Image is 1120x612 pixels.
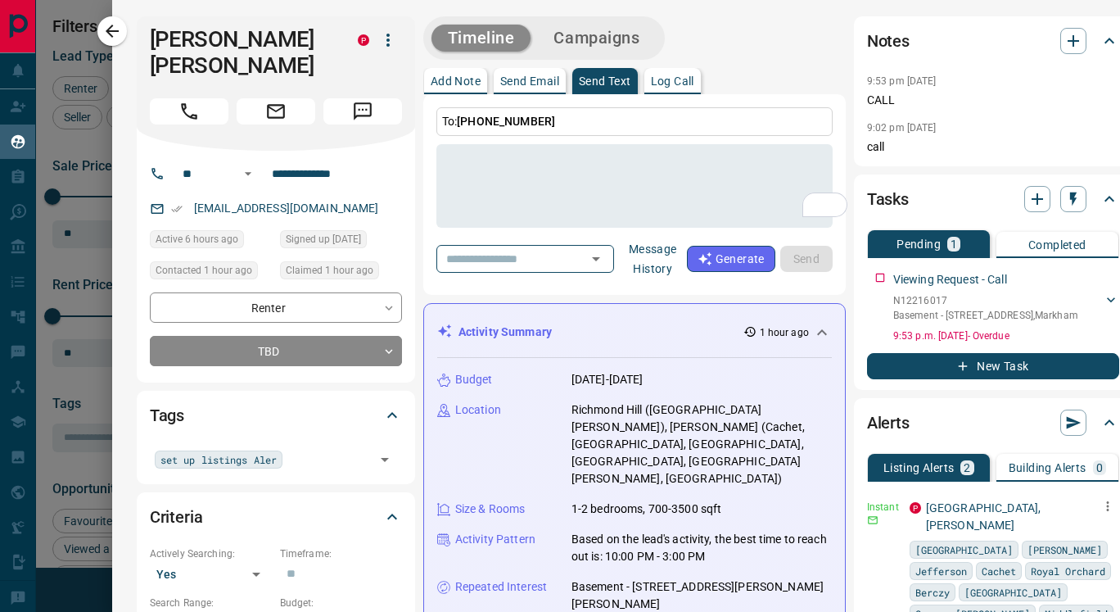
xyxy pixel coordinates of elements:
[915,542,1013,558] span: [GEOGRAPHIC_DATA]
[194,202,379,215] a: [EMAIL_ADDRESS][DOMAIN_NAME]
[150,504,203,530] h2: Criteria
[893,290,1119,326] div: N12216017Basement - [STREET_ADDRESS],Markham
[896,238,941,250] p: Pending
[150,26,333,79] h1: [PERSON_NAME] [PERSON_NAME]
[455,501,526,518] p: Size & Rooms
[571,531,832,565] p: Based on the lead's activity, the best time to reach out is: 10:00 PM - 3:00 PM
[373,448,396,471] button: Open
[150,596,272,610] p: Search Range:
[893,308,1078,323] p: Basement - [STREET_ADDRESS] , Markham
[893,271,1007,288] p: Viewing Request - Call
[150,561,272,587] div: Yes
[867,500,900,515] p: Instant
[150,261,272,284] div: Tue Aug 12 2025
[867,122,937,134] p: 9:02 pm [DATE]
[867,28,910,54] h2: Notes
[436,107,833,136] p: To:
[571,401,832,487] p: Richmond Hill ([GEOGRAPHIC_DATA][PERSON_NAME]), [PERSON_NAME] (Cachet, [GEOGRAPHIC_DATA], [GEOGRA...
[1027,542,1102,558] span: [PERSON_NAME]
[500,75,559,87] p: Send Email
[455,531,535,548] p: Activity Pattern
[915,584,950,601] span: Berczy
[458,324,552,341] p: Activity Summary
[237,98,315,125] span: Email
[437,317,832,347] div: Activity Summary1 hour ago
[448,152,821,221] textarea: To enrich screen reader interactions, please activate Accessibility in Grammarly extension settings
[150,230,272,253] div: Tue Aug 12 2025
[867,353,1119,379] button: New Task
[171,203,183,215] svg: Email Verified
[1096,462,1103,474] p: 0
[455,371,493,388] p: Budget
[964,462,970,474] p: 2
[867,515,878,526] svg: Email
[867,75,937,87] p: 9:53 pm [DATE]
[893,293,1078,308] p: N12216017
[457,115,555,128] span: [PHONE_NUMBER]
[280,596,402,610] p: Budget:
[619,236,687,282] button: Message History
[926,501,1041,532] a: [GEOGRAPHIC_DATA], [PERSON_NAME]
[156,231,238,247] span: Active 6 hours ago
[286,231,361,247] span: Signed up [DATE]
[1009,462,1086,474] p: Building Alerts
[150,497,402,537] div: Criteria
[286,262,373,279] span: Claimed 1 hour ago
[280,546,402,561] p: Timeframe:
[455,578,547,596] p: Repeated Interest
[160,451,277,468] span: set up listings Aler
[431,75,481,87] p: Add Note
[867,21,1119,61] div: Notes
[687,246,775,272] button: Generate
[1028,239,1086,251] p: Completed
[150,292,402,323] div: Renter
[156,262,252,279] span: Contacted 1 hour ago
[238,164,258,184] button: Open
[150,546,272,561] p: Actively Searching:
[867,410,910,436] h2: Alerts
[910,502,921,514] div: property.ca
[867,403,1119,442] div: Alerts
[867,92,1119,109] p: CALL
[579,75,631,87] p: Send Text
[431,25,531,52] button: Timeline
[323,98,402,125] span: Message
[951,238,957,250] p: 1
[280,261,402,284] div: Tue Aug 12 2025
[571,371,644,388] p: [DATE]-[DATE]
[883,462,955,474] p: Listing Alerts
[893,329,1119,343] p: 9:53 p.m. [DATE] - Overdue
[867,179,1119,219] div: Tasks
[982,563,1016,579] span: Cachet
[150,396,402,435] div: Tags
[585,247,607,270] button: Open
[150,402,184,428] h2: Tags
[867,138,1119,156] p: call
[1031,563,1105,579] span: Royal Orchard
[760,325,809,340] p: 1 hour ago
[867,186,909,212] h2: Tasks
[571,501,722,518] p: 1-2 bedrooms, 700-3500 sqft
[651,75,694,87] p: Log Call
[358,34,369,46] div: property.ca
[150,336,402,366] div: TBD
[964,584,1062,601] span: [GEOGRAPHIC_DATA]
[915,563,967,579] span: Jefferson
[455,401,501,419] p: Location
[280,230,402,253] div: Tue Jul 22 2025
[150,98,228,125] span: Call
[537,25,656,52] button: Campaigns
